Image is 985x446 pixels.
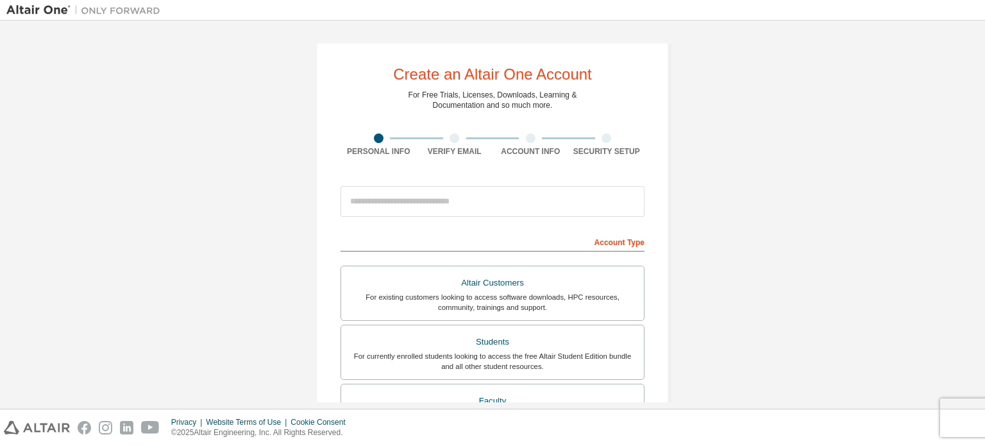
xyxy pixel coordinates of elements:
div: Personal Info [341,146,417,157]
div: Account Type [341,231,644,252]
div: Cookie Consent [290,417,353,427]
div: Privacy [171,417,206,427]
img: Altair One [6,4,167,17]
div: Website Terms of Use [206,417,290,427]
div: For existing customers looking to access software downloads, HPC resources, community, trainings ... [349,292,636,313]
div: Verify Email [417,146,493,157]
div: Create an Altair One Account [393,67,592,82]
div: Security Setup [569,146,645,157]
img: instagram.svg [99,421,112,434]
p: © 2025 Altair Engineering, Inc. All Rights Reserved. [171,427,353,438]
div: Faculty [349,392,636,410]
div: For Free Trials, Licenses, Downloads, Learning & Documentation and so much more. [408,90,577,110]
div: Account Info [492,146,569,157]
img: altair_logo.svg [4,421,70,434]
div: For currently enrolled students looking to access the free Altair Student Edition bundle and all ... [349,351,636,372]
img: linkedin.svg [120,421,133,434]
div: Altair Customers [349,274,636,292]
div: Students [349,333,636,351]
img: facebook.svg [78,421,91,434]
img: youtube.svg [141,421,160,434]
